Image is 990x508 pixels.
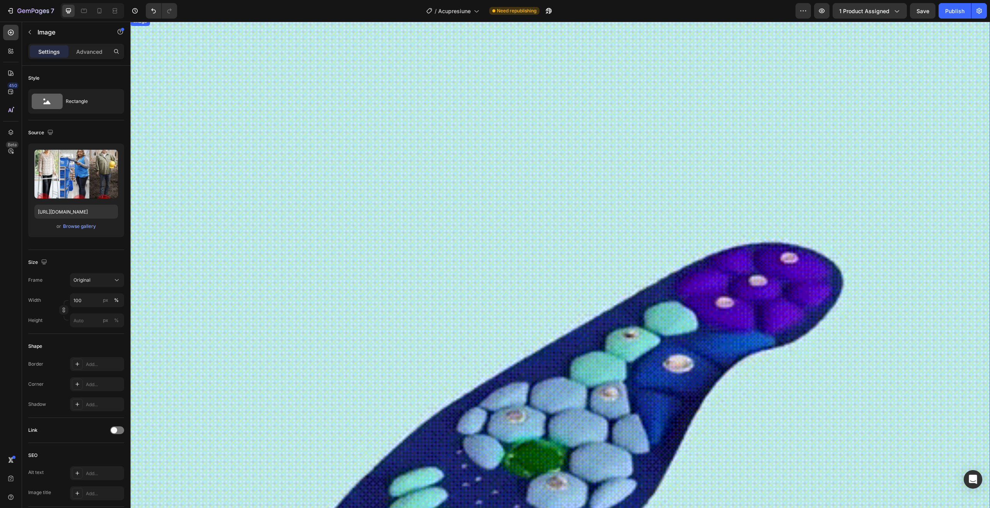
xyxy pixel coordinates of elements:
span: 1 product assigned [839,7,889,15]
input: px% [70,293,124,307]
button: 1 product assigned [833,3,907,19]
span: Original [73,277,90,284]
div: Beta [6,142,19,148]
button: px [112,296,121,305]
label: Width [28,297,41,304]
span: or [56,222,61,231]
div: SEO [28,452,38,459]
div: Style [28,75,39,82]
div: Corner [28,381,44,388]
button: Browse gallery [63,222,96,230]
iframe: Design area [130,22,990,508]
p: Image [38,27,103,37]
div: Open Intercom Messenger [964,470,982,489]
div: Add... [86,490,122,497]
button: 7 [3,3,58,19]
div: Undo/Redo [146,3,177,19]
button: Save [910,3,935,19]
button: Original [70,273,124,287]
button: px [112,316,121,325]
div: Size [28,257,49,268]
div: Link [28,427,38,434]
div: px [103,317,108,324]
div: % [114,297,119,304]
div: 450 [7,82,19,89]
span: Acupresiune [438,7,471,15]
p: 7 [51,6,54,15]
div: Add... [86,361,122,368]
span: Save [917,8,929,14]
div: Shape [28,343,42,350]
p: Advanced [76,48,102,56]
button: % [101,296,110,305]
div: Image title [28,489,51,496]
div: Alt text [28,469,44,476]
div: Add... [86,381,122,388]
div: Browse gallery [63,223,96,230]
input: https://example.com/image.jpg [34,205,118,219]
div: Border [28,361,43,368]
input: px% [70,313,124,327]
button: Publish [939,3,971,19]
div: px [103,297,108,304]
p: Settings [38,48,60,56]
div: Rectangle [66,92,113,110]
div: Source [28,128,55,138]
div: Publish [945,7,964,15]
div: % [114,317,119,324]
label: Frame [28,277,43,284]
span: Need republishing [497,7,536,14]
img: preview-image [34,150,118,198]
label: Height [28,317,43,324]
div: Add... [86,470,122,477]
button: % [101,316,110,325]
div: Add... [86,401,122,408]
div: Shadow [28,401,46,408]
span: / [435,7,437,15]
